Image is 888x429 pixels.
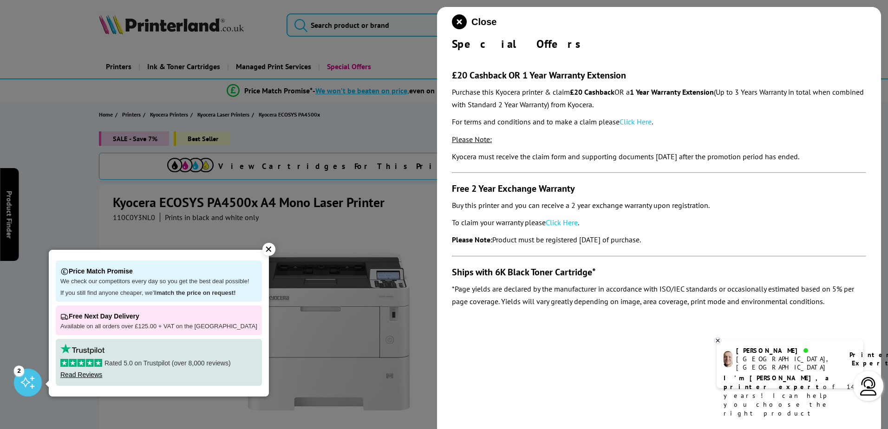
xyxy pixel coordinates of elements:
div: Special Offers [452,37,866,51]
a: Click Here [620,117,652,126]
p: Product must be registered [DATE] of purchase. [452,234,866,246]
p: Free Next Day Delivery [60,310,257,323]
em: *Page yields are declared by the manufacturer in accordance with ISO/IEC standards or occasionall... [452,284,854,306]
span: Close [471,17,496,27]
p: Buy this printer and you can receive a 2 year exchange warranty upon registration. [452,199,866,212]
p: To claim your warranty please . [452,216,866,229]
img: trustpilot rating [60,344,104,354]
h3: Free 2 Year Exchange Warranty [452,182,866,195]
p: Purchase this Kyocera printer & claim OR a (Up to 3 Years Warranty in total when combined with St... [452,86,866,111]
a: Read Reviews [60,371,102,378]
div: 2 [14,365,24,376]
img: ashley-livechat.png [724,351,732,367]
div: ✕ [262,243,275,256]
p: of 14 years! I can help you choose the right product [724,374,856,418]
p: For terms and conditions and to make a claim please . [452,116,866,128]
img: stars-5.svg [60,359,102,367]
a: Click Here [546,218,578,227]
img: user-headset-light.svg [859,377,878,396]
b: I'm [PERSON_NAME], a printer expert [724,374,832,391]
p: Available on all orders over £125.00 + VAT on the [GEOGRAPHIC_DATA] [60,323,257,331]
strong: 1 Year Warranty Extension [630,87,714,97]
p: Rated 5.0 on Trustpilot (over 8,000 reviews) [60,359,257,367]
h3: Ships with 6K Black Toner Cartridge* [452,266,866,278]
p: If you still find anyone cheaper, we'll [60,289,257,297]
strong: Please Note: [452,235,492,244]
span: Please Note: [452,135,492,144]
button: close modal [452,14,496,29]
em: Kyocera must receive the claim form and supporting documents [DATE] after the promotion period ha... [452,152,799,161]
p: Price Match Promise [60,265,257,278]
p: We check our competitors every day so you get the best deal possible! [60,278,257,286]
strong: £20 Cashback [570,87,614,97]
div: [GEOGRAPHIC_DATA], [GEOGRAPHIC_DATA] [736,355,838,371]
h3: £20 Cashback OR 1 Year Warranty Extension [452,69,866,81]
strong: match the price on request! [157,289,235,296]
div: [PERSON_NAME] [736,346,838,355]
